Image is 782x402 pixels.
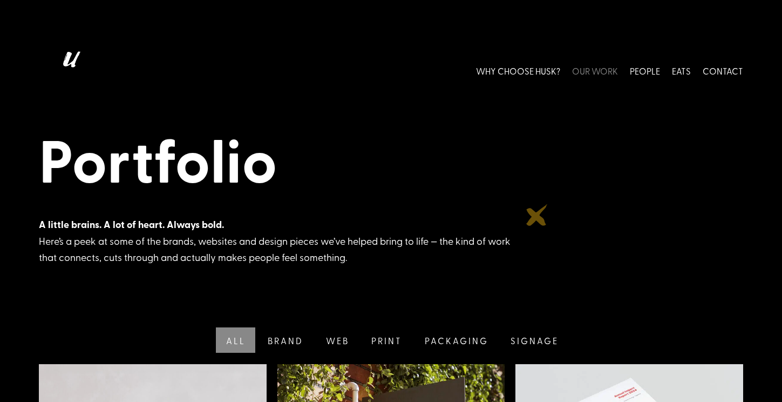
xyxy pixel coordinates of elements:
[412,327,498,353] a: Packaging
[39,47,98,95] img: Husk logo
[498,327,569,353] a: Signage
[39,216,525,266] div: Here’s a peek at some of the brands, websites and design pieces we’ve helped bring to life — the ...
[359,327,412,353] a: Print
[703,47,743,95] a: CONTACT
[476,47,560,95] a: WHY CHOOSE HUSK?
[39,124,743,200] h1: Portfolio
[255,327,314,353] a: Brand
[672,47,691,95] a: EATS
[630,47,660,95] a: PEOPLE
[314,327,359,353] a: Web
[214,327,256,353] a: All
[39,217,224,231] strong: A little brains. A lot of heart. Always bold.
[572,47,618,95] a: OUR WORK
